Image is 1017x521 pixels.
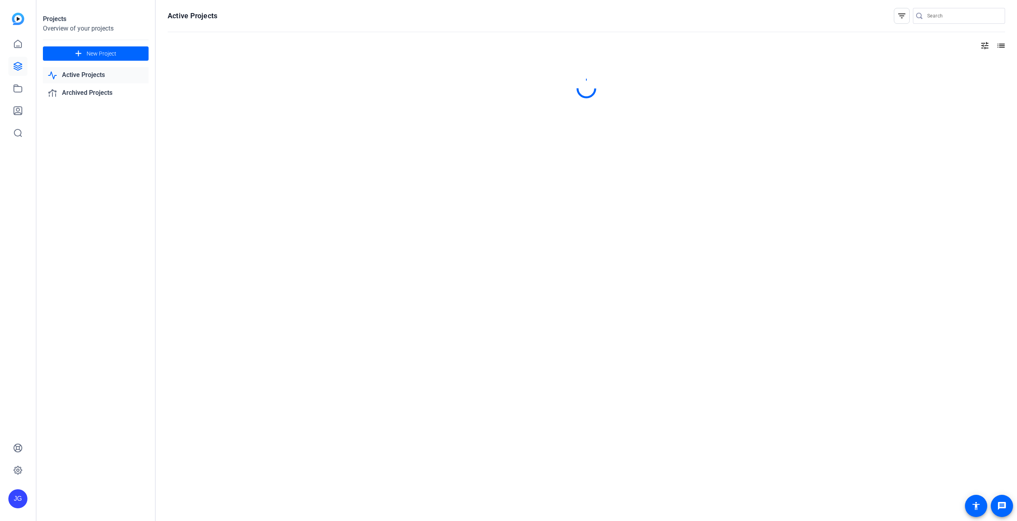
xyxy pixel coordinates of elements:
mat-icon: accessibility [971,501,981,511]
div: JG [8,489,27,508]
h1: Active Projects [168,11,217,21]
mat-icon: add [73,49,83,59]
mat-icon: list [996,41,1005,50]
mat-icon: message [997,501,1007,511]
input: Search [927,11,999,21]
a: Active Projects [43,67,149,83]
button: New Project [43,46,149,61]
div: Projects [43,14,149,24]
img: blue-gradient.svg [12,13,24,25]
mat-icon: tune [980,41,990,50]
a: Archived Projects [43,85,149,101]
span: New Project [87,50,116,58]
div: Overview of your projects [43,24,149,33]
mat-icon: filter_list [897,11,907,21]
